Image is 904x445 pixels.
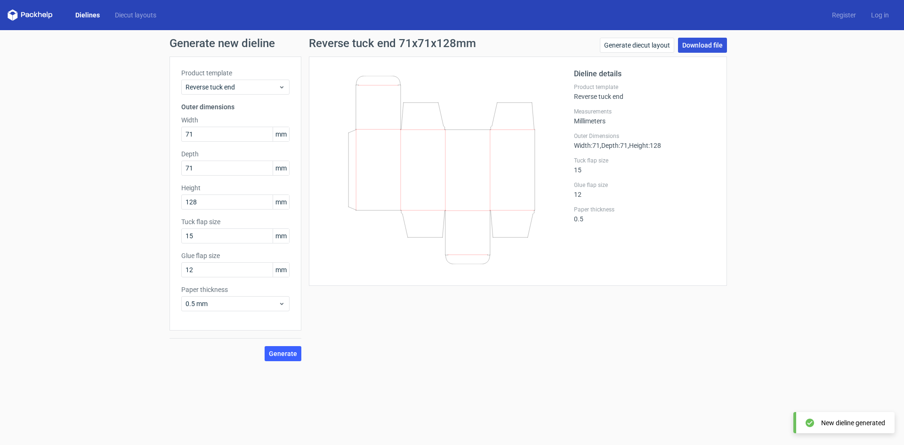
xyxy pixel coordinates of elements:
span: Width : 71 [574,142,600,149]
label: Tuck flap size [181,217,290,227]
span: mm [273,161,289,175]
div: New dieline generated [821,418,885,428]
label: Outer Dimensions [574,132,715,140]
span: Reverse tuck end [186,82,278,92]
div: Reverse tuck end [574,83,715,100]
label: Paper thickness [181,285,290,294]
label: Depth [181,149,290,159]
label: Product template [181,68,290,78]
span: , Height : 128 [628,142,661,149]
div: 0.5 [574,206,715,223]
a: Register [824,10,864,20]
h2: Dieline details [574,68,715,80]
label: Tuck flap size [574,157,715,164]
h3: Outer dimensions [181,102,290,112]
a: Log in [864,10,896,20]
div: 12 [574,181,715,198]
div: 15 [574,157,715,174]
label: Product template [574,83,715,91]
label: Width [181,115,290,125]
span: mm [273,127,289,141]
h1: Generate new dieline [169,38,734,49]
span: 0.5 mm [186,299,278,308]
span: mm [273,229,289,243]
label: Paper thickness [574,206,715,213]
a: Diecut layouts [107,10,164,20]
label: Measurements [574,108,715,115]
span: mm [273,195,289,209]
button: Generate [265,346,301,361]
a: Generate diecut layout [600,38,674,53]
label: Height [181,183,290,193]
a: Download file [678,38,727,53]
span: Generate [269,350,297,357]
span: mm [273,263,289,277]
h1: Reverse tuck end 71x71x128mm [309,38,476,49]
a: Dielines [68,10,107,20]
label: Glue flap size [181,251,290,260]
span: , Depth : 71 [600,142,628,149]
label: Glue flap size [574,181,715,189]
div: Millimeters [574,108,715,125]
